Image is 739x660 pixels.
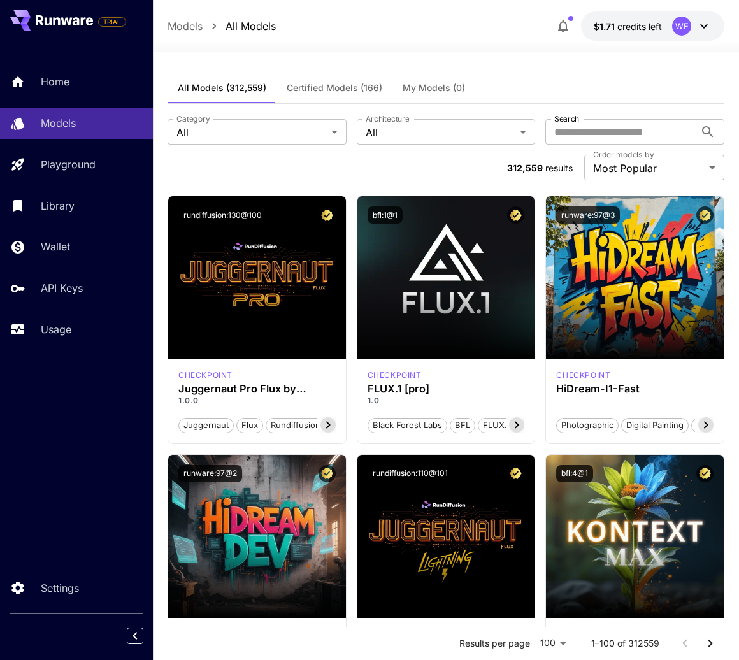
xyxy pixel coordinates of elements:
p: Usage [41,322,71,337]
p: Wallet [41,239,70,254]
label: Architecture [366,113,409,124]
p: Playground [41,157,96,172]
span: Most Popular [593,161,704,176]
span: rundiffusion [266,419,325,432]
p: 1.0.0 [178,395,336,406]
p: Home [41,74,69,89]
p: checkpoint [178,369,233,381]
p: checkpoint [368,369,422,381]
button: BFL [450,417,475,433]
button: rundiffusion:110@101 [368,465,453,482]
span: Black Forest Labs [368,419,447,432]
div: WE [672,17,691,36]
p: 1.0 [368,395,525,406]
span: $1.71 [594,21,617,32]
button: bfl:4@1 [556,465,593,482]
span: juggernaut [179,419,233,432]
div: FLUX.1 D [178,369,233,381]
button: rundiffusion:130@100 [178,206,267,224]
span: My Models (0) [403,82,465,94]
a: All Models [226,18,276,34]
button: Certified Model – Vetted for best performance and includes a commercial license. [507,465,524,482]
p: Library [41,198,75,213]
p: API Keys [41,280,83,296]
span: results [545,162,573,173]
button: FLUX.1 [pro] [478,417,537,433]
a: Models [168,18,203,34]
span: Digital Painting [622,419,688,432]
nav: breadcrumb [168,18,276,34]
p: Results per page [459,637,530,650]
p: 1–100 of 312559 [591,637,659,650]
span: Photographic [557,419,618,432]
span: flux [237,419,262,432]
span: Certified Models (166) [287,82,382,94]
button: flux [236,417,263,433]
p: checkpoint [556,369,610,381]
div: Collapse sidebar [136,624,153,647]
span: All [176,125,326,140]
button: runware:97@2 [178,465,242,482]
div: fluxpro [368,369,422,381]
button: Collapse sidebar [127,628,143,644]
button: rundiffusion [266,417,326,433]
button: Digital Painting [621,417,689,433]
p: Settings [41,580,79,596]
label: Search [554,113,579,124]
h3: FLUX.1 [pro] [368,383,525,395]
button: Certified Model – Vetted for best performance and includes a commercial license. [696,465,714,482]
button: Go to next page [698,631,723,656]
div: $1.7105 [594,20,662,33]
label: Order models by [593,149,654,160]
button: Certified Model – Vetted for best performance and includes a commercial license. [319,465,336,482]
div: HiDream Fast [556,369,610,381]
span: BFL [450,419,475,432]
label: Category [176,113,210,124]
div: 100 [535,634,571,652]
span: All Models (312,559) [178,82,266,94]
button: bfl:1@1 [368,206,403,224]
span: 312,559 [507,162,543,173]
button: juggernaut [178,417,234,433]
button: $1.7105WE [581,11,724,41]
button: Certified Model – Vetted for best performance and includes a commercial license. [696,206,714,224]
span: All [366,125,515,140]
button: Certified Model – Vetted for best performance and includes a commercial license. [507,206,524,224]
span: FLUX.1 [pro] [478,419,536,432]
span: TRIAL [99,17,126,27]
h3: Juggernaut Pro Flux by RunDiffusion [178,383,336,395]
button: Photographic [556,417,619,433]
button: Black Forest Labs [368,417,447,433]
span: Add your payment card to enable full platform functionality. [98,14,126,29]
span: credits left [617,21,662,32]
button: runware:97@3 [556,206,620,224]
p: Models [41,115,76,131]
button: Certified Model – Vetted for best performance and includes a commercial license. [319,206,336,224]
h3: HiDream-I1-Fast [556,383,714,395]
